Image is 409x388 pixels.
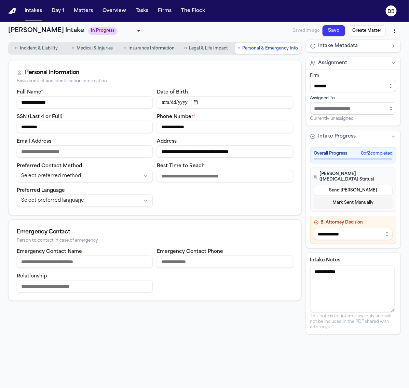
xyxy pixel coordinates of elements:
span: In Progress [88,27,118,35]
input: Emergency contact relationship [17,280,153,292]
div: Personal Information [25,69,79,77]
span: Personal & Emergency Info [243,46,298,51]
button: Day 1 [49,5,67,17]
span: Insurance Information [128,46,175,51]
span: Intake Progress [318,133,356,140]
button: Intake Progress [306,130,400,143]
span: ○ [184,45,187,52]
button: Overview [100,5,129,17]
button: Save [323,25,345,36]
label: Best Time to Reach [157,163,205,169]
label: Intake Notes [310,257,396,264]
button: Intake Metadata [306,40,400,52]
button: Intakes [22,5,45,17]
label: Phone Number [157,114,195,119]
button: Go to Medical & Injuries [65,43,120,54]
button: More actions [388,25,401,37]
input: Assign to staff member [310,102,396,115]
label: Relationship [17,274,47,279]
button: Send [PERSON_NAME] [314,185,393,196]
label: Preferred Contact Method [17,163,82,169]
div: Assigned To [310,96,396,101]
input: Email address [17,145,153,158]
button: Tasks [133,5,151,17]
button: Firms [155,5,174,17]
input: SSN [17,121,153,133]
span: Intake Metadata [318,43,358,49]
input: Phone number [157,121,293,133]
span: Overall Progress [314,151,347,156]
h4: [PERSON_NAME] ([MEDICAL_DATA] Status) [314,171,393,182]
button: Matters [71,5,96,17]
span: 0 of 2 completed [361,151,393,156]
label: Emergency Contact Name [17,249,82,254]
span: Incident & Liability [20,46,58,51]
label: Date of Birth [157,90,188,95]
div: Firm [310,73,396,78]
input: Best time to reach [157,170,293,182]
input: Select firm [310,80,396,92]
div: Emergency Contact [17,228,293,236]
button: Mark Sent Manually [314,197,393,208]
span: Legal & Life Impact [189,46,228,51]
label: SSN (Last 4 or Full) [17,114,63,119]
button: Go to Legal & Life Impact [179,43,233,54]
span: ○ [237,45,240,52]
h1: [PERSON_NAME] Intake [8,26,84,35]
div: Person to contact in case of emergency [17,238,293,243]
input: Emergency contact name [17,256,153,268]
span: ○ [15,45,17,52]
button: Go to Personal & Emergency Info [235,43,301,54]
input: Address [157,145,293,158]
p: This note is for internal use only and will not be included in the PDF shared with attorneys. [310,314,396,330]
label: Full Name [17,90,43,95]
span: Medical & Injuries [77,46,113,51]
span: Saved 1m ago [292,28,320,33]
button: The Flock [178,5,208,17]
label: Address [157,139,177,144]
span: ○ [124,45,126,52]
button: Assignment [306,57,400,69]
a: Home [8,8,16,14]
label: Emergency Contact Phone [157,249,223,254]
span: ○ [72,45,74,52]
h4: B. Attorney Decision [314,220,393,225]
label: Email Address [17,139,51,144]
button: Create Matter [348,25,386,36]
div: Basic contact and identification information [17,79,293,84]
button: Go to Insurance Information [121,43,177,54]
button: Go to Incident & Liability [9,43,64,54]
label: Preferred Language [17,188,65,193]
input: Date of birth [157,96,293,109]
span: Assignment [318,60,347,67]
input: Full name [17,96,153,109]
img: Finch Logo [8,8,16,14]
input: Emergency contact phone [157,256,293,268]
div: Update intake status [88,26,143,35]
textarea: Intake notes [310,265,395,312]
span: Currently unassigned [310,116,354,121]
